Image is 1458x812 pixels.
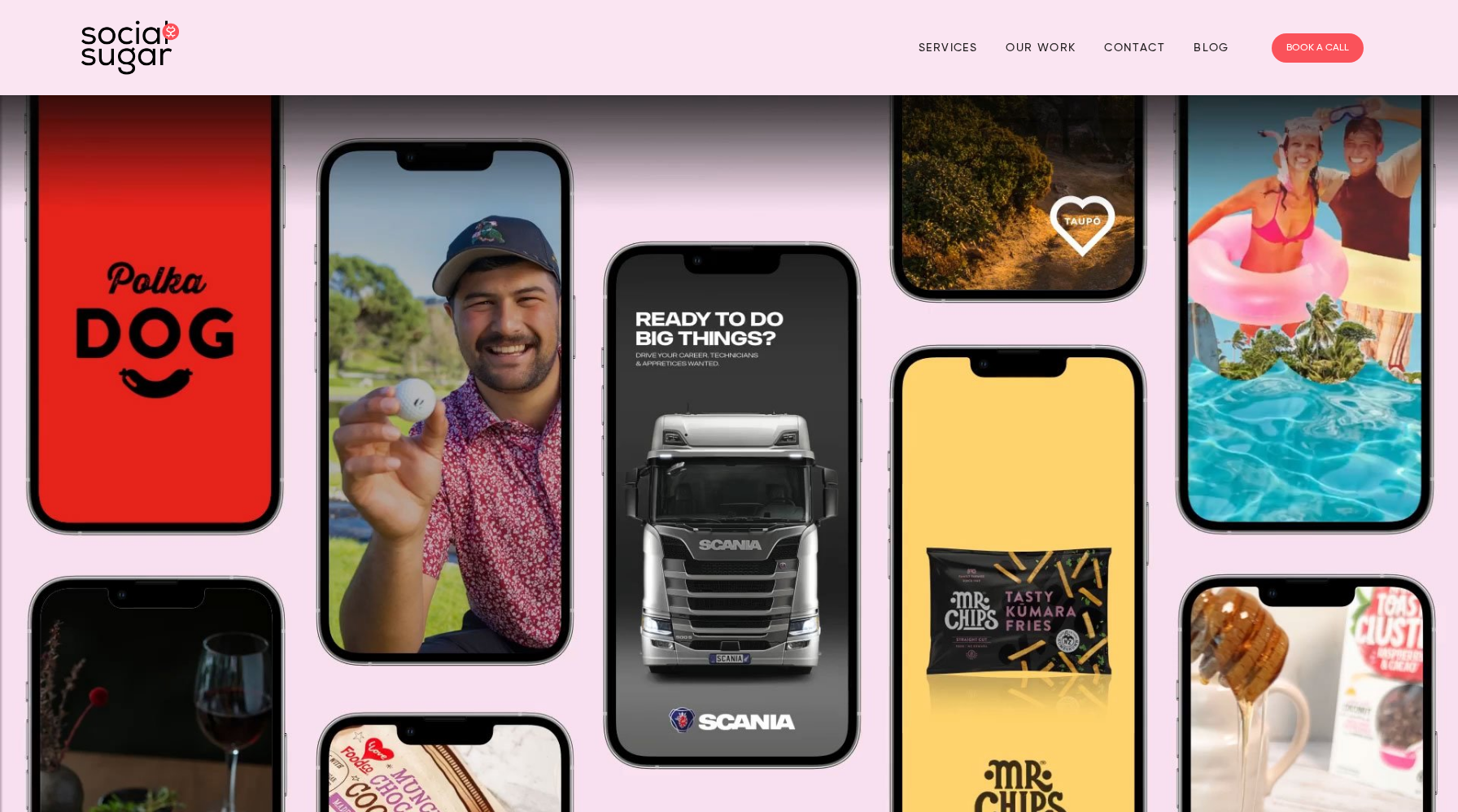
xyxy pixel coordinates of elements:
a: Contact [1104,35,1165,60]
a: BOOK A CALL [1272,33,1364,63]
a: Services [919,35,977,60]
a: Our Work [1006,35,1076,60]
img: SocialSugar [81,20,179,75]
a: Blog [1194,35,1229,60]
